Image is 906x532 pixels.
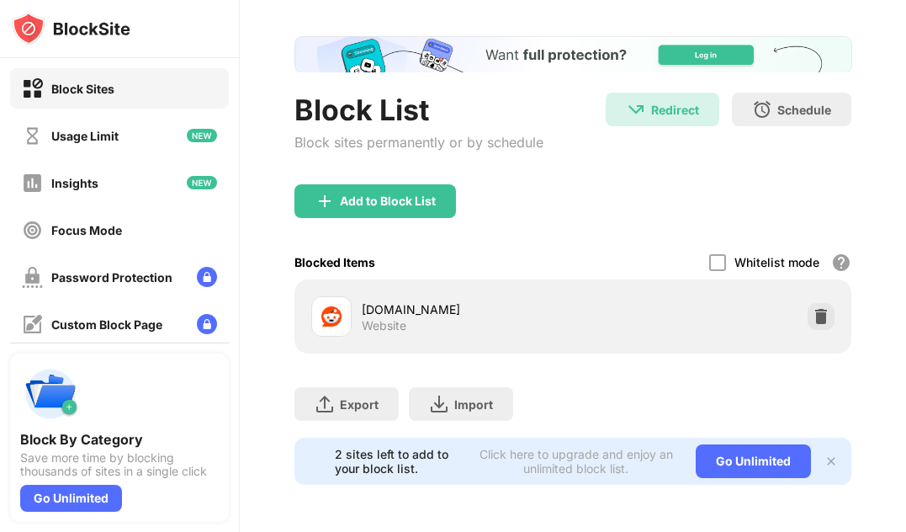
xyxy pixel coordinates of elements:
[51,223,122,237] div: Focus Mode
[20,431,219,448] div: Block By Category
[20,485,122,512] div: Go Unlimited
[22,267,43,288] img: password-protection-off.svg
[22,314,43,335] img: customize-block-page-off.svg
[197,267,217,287] img: lock-menu.svg
[321,306,342,327] img: favicons
[294,93,543,127] div: Block List
[197,314,217,334] img: lock-menu.svg
[22,125,43,146] img: time-usage-off.svg
[20,364,81,424] img: push-categories.svg
[340,194,436,208] div: Add to Block List
[187,176,217,189] img: new-icon.svg
[777,103,831,117] div: Schedule
[824,455,838,468] img: x-button.svg
[294,255,375,269] div: Blocked Items
[22,78,43,99] img: block-on.svg
[51,176,98,190] div: Insights
[12,12,130,45] img: logo-blocksite.svg
[187,129,217,142] img: new-icon.svg
[362,301,573,318] div: [DOMAIN_NAME]
[696,444,811,478] div: Go Unlimited
[477,447,676,476] div: Click here to upgrade and enjoy an unlimited block list.
[51,129,119,143] div: Usage Limit
[294,134,543,151] div: Block sites permanently or by schedule
[51,82,114,96] div: Block Sites
[454,397,493,412] div: Import
[734,255,819,269] div: Whitelist mode
[362,318,406,333] div: Website
[51,317,162,332] div: Custom Block Page
[20,451,219,478] div: Save more time by blocking thousands of sites in a single click
[294,36,852,72] iframe: Banner
[340,397,379,412] div: Export
[335,447,467,476] div: 2 sites left to add to your block list.
[651,103,699,117] div: Redirect
[22,173,43,194] img: insights-off.svg
[51,270,172,285] div: Password Protection
[22,220,43,241] img: focus-off.svg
